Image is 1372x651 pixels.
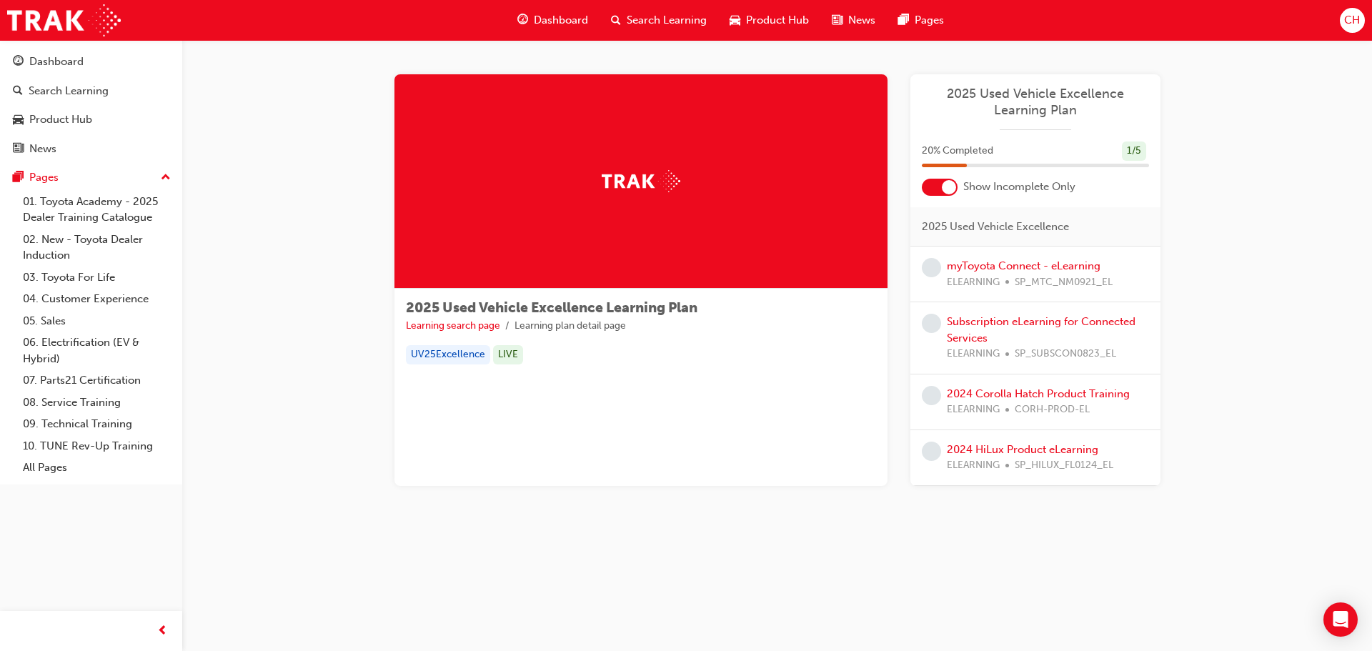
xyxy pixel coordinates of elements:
[406,299,697,316] span: 2025 Used Vehicle Excellence Learning Plan
[161,169,171,187] span: up-icon
[922,442,941,461] span: learningRecordVerb_NONE-icon
[1344,12,1360,29] span: CH
[947,315,1135,344] a: Subscription eLearning for Connected Services
[947,443,1098,456] a: 2024 HiLux Product eLearning
[922,143,993,159] span: 20 % Completed
[947,346,1000,362] span: ELEARNING
[730,11,740,29] span: car-icon
[922,86,1149,118] a: 2025 Used Vehicle Excellence Learning Plan
[718,6,820,35] a: car-iconProduct Hub
[17,457,177,479] a: All Pages
[887,6,955,35] a: pages-iconPages
[13,56,24,69] span: guage-icon
[17,229,177,267] a: 02. New - Toyota Dealer Induction
[13,114,24,126] span: car-icon
[17,310,177,332] a: 05. Sales
[600,6,718,35] a: search-iconSearch Learning
[746,12,809,29] span: Product Hub
[947,457,1000,474] span: ELEARNING
[17,435,177,457] a: 10. TUNE Rev-Up Training
[534,12,588,29] span: Dashboard
[17,392,177,414] a: 08. Service Training
[6,164,177,191] button: Pages
[29,141,56,157] div: News
[7,4,121,36] img: Trak
[17,267,177,289] a: 03. Toyota For Life
[406,319,500,332] a: Learning search page
[13,172,24,184] span: pages-icon
[947,259,1100,272] a: myToyota Connect - eLearning
[17,191,177,229] a: 01. Toyota Academy - 2025 Dealer Training Catalogue
[1015,274,1113,291] span: SP_MTC_NM0921_EL
[1323,602,1358,637] div: Open Intercom Messenger
[602,170,680,192] img: Trak
[17,288,177,310] a: 04. Customer Experience
[493,345,523,364] div: LIVE
[1015,402,1090,418] span: CORH-PROD-EL
[17,413,177,435] a: 09. Technical Training
[29,54,84,70] div: Dashboard
[627,12,707,29] span: Search Learning
[17,369,177,392] a: 07. Parts21 Certification
[506,6,600,35] a: guage-iconDashboard
[922,314,941,333] span: learningRecordVerb_NONE-icon
[29,169,59,186] div: Pages
[6,46,177,164] button: DashboardSearch LearningProduct HubNews
[13,85,23,98] span: search-icon
[406,345,490,364] div: UV25Excellence
[832,11,842,29] span: news-icon
[922,258,941,277] span: learningRecordVerb_NONE-icon
[947,402,1000,418] span: ELEARNING
[29,83,109,99] div: Search Learning
[6,49,177,75] a: Dashboard
[1015,346,1116,362] span: SP_SUBSCON0823_EL
[898,11,909,29] span: pages-icon
[915,12,944,29] span: Pages
[820,6,887,35] a: news-iconNews
[947,387,1130,400] a: 2024 Corolla Hatch Product Training
[1340,8,1365,33] button: CH
[6,106,177,133] a: Product Hub
[6,78,177,104] a: Search Learning
[611,11,621,29] span: search-icon
[517,11,528,29] span: guage-icon
[157,622,168,640] span: prev-icon
[922,386,941,405] span: learningRecordVerb_NONE-icon
[848,12,875,29] span: News
[963,179,1075,195] span: Show Incomplete Only
[1015,457,1113,474] span: SP_HILUX_FL0124_EL
[514,318,626,334] li: Learning plan detail page
[947,274,1000,291] span: ELEARNING
[29,111,92,128] div: Product Hub
[17,332,177,369] a: 06. Electrification (EV & Hybrid)
[6,136,177,162] a: News
[13,143,24,156] span: news-icon
[922,219,1069,235] span: 2025 Used Vehicle Excellence
[1122,141,1146,161] div: 1 / 5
